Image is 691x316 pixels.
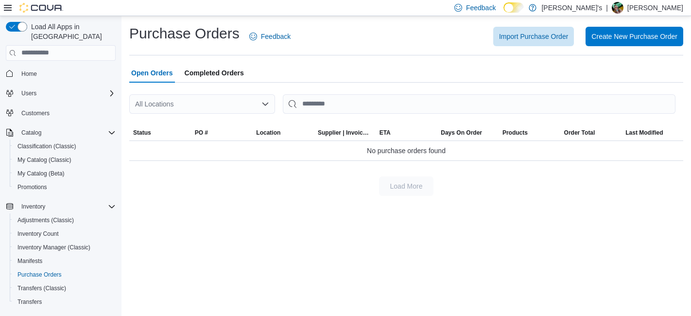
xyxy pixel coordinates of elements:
[541,2,602,14] p: [PERSON_NAME]'s
[14,140,116,152] span: Classification (Classic)
[441,129,482,137] span: Days On Order
[283,94,675,114] input: This is a search bar. After typing your query, hit enter to filter the results lower in the page.
[14,140,80,152] a: Classification (Classic)
[2,126,120,140] button: Catalog
[185,63,244,83] span: Completed Orders
[195,129,208,137] span: PO #
[261,32,291,41] span: Feedback
[10,227,120,241] button: Inventory Count
[14,269,66,281] a: Purchase Orders
[14,181,51,193] a: Promotions
[379,176,433,196] button: Load More
[314,125,376,140] button: Supplier | Invoice Number
[606,2,608,14] p: |
[560,125,622,140] button: Order Total
[21,129,41,137] span: Catalog
[499,125,560,140] button: Products
[17,257,42,265] span: Manifests
[17,107,53,119] a: Customers
[14,242,94,253] a: Inventory Manager (Classic)
[17,271,62,279] span: Purchase Orders
[625,129,663,137] span: Last Modified
[586,27,683,46] button: Create New Purchase Order
[591,32,677,41] span: Create New Purchase Order
[10,295,120,309] button: Transfers
[380,129,391,137] span: ETA
[503,2,524,13] input: Dark Mode
[14,181,116,193] span: Promotions
[131,63,173,83] span: Open Orders
[17,298,42,306] span: Transfers
[17,183,47,191] span: Promotions
[14,154,116,166] span: My Catalog (Classic)
[17,201,49,212] button: Inventory
[133,129,151,137] span: Status
[14,154,75,166] a: My Catalog (Classic)
[493,27,574,46] button: Import Purchase Order
[466,3,496,13] span: Feedback
[14,228,63,240] a: Inventory Count
[14,242,116,253] span: Inventory Manager (Classic)
[21,70,37,78] span: Home
[627,2,683,14] p: [PERSON_NAME]
[17,156,71,164] span: My Catalog (Classic)
[21,109,50,117] span: Customers
[14,168,116,179] span: My Catalog (Beta)
[21,203,45,211] span: Inventory
[10,153,120,167] button: My Catalog (Classic)
[10,167,120,180] button: My Catalog (Beta)
[17,142,76,150] span: Classification (Classic)
[14,228,116,240] span: Inventory Count
[14,282,70,294] a: Transfers (Classic)
[14,214,116,226] span: Adjustments (Classic)
[2,67,120,81] button: Home
[2,106,120,120] button: Customers
[14,269,116,281] span: Purchase Orders
[10,268,120,281] button: Purchase Orders
[17,127,45,139] button: Catalog
[318,129,372,137] span: Supplier | Invoice Number
[14,296,116,308] span: Transfers
[10,180,120,194] button: Promotions
[129,24,240,43] h1: Purchase Orders
[21,89,36,97] span: Users
[10,281,120,295] button: Transfers (Classic)
[10,241,120,254] button: Inventory Manager (Classic)
[17,68,116,80] span: Home
[499,32,568,41] span: Import Purchase Order
[17,127,116,139] span: Catalog
[17,244,90,251] span: Inventory Manager (Classic)
[502,129,528,137] span: Products
[17,230,59,238] span: Inventory Count
[27,22,116,41] span: Load All Apps in [GEOGRAPHIC_DATA]
[245,27,294,46] a: Feedback
[14,296,46,308] a: Transfers
[191,125,253,140] button: PO #
[17,284,66,292] span: Transfers (Classic)
[14,168,69,179] a: My Catalog (Beta)
[252,125,314,140] button: Location
[17,88,40,99] button: Users
[2,87,120,100] button: Users
[261,100,269,108] button: Open list of options
[564,129,595,137] span: Order Total
[14,282,116,294] span: Transfers (Classic)
[17,88,116,99] span: Users
[367,145,446,157] span: No purchase orders found
[19,3,63,13] img: Cova
[256,129,280,137] div: Location
[390,181,423,191] span: Load More
[622,125,683,140] button: Last Modified
[14,214,78,226] a: Adjustments (Classic)
[17,216,74,224] span: Adjustments (Classic)
[17,107,116,119] span: Customers
[10,140,120,153] button: Classification (Classic)
[437,125,499,140] button: Days On Order
[10,213,120,227] button: Adjustments (Classic)
[129,125,191,140] button: Status
[10,254,120,268] button: Manifests
[17,68,41,80] a: Home
[17,201,116,212] span: Inventory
